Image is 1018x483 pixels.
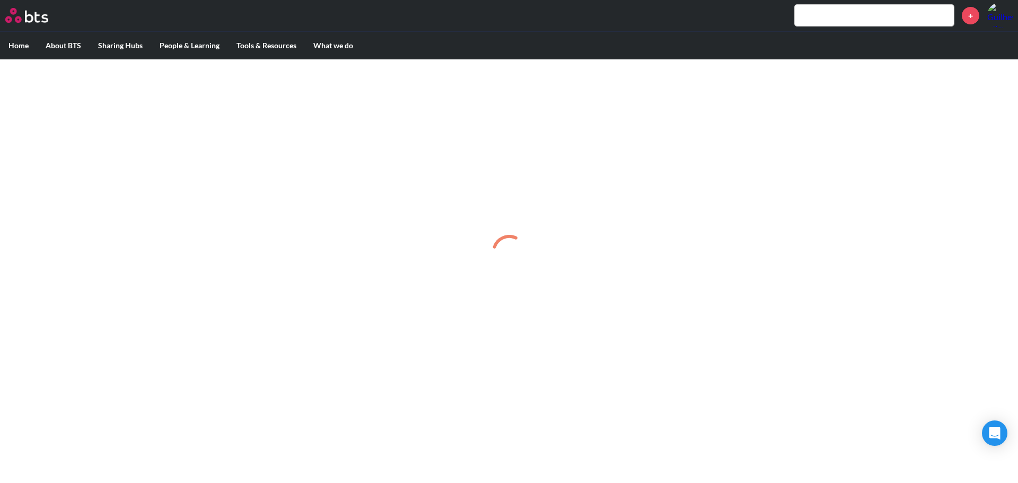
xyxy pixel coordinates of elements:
img: Guilherme Miranda [987,3,1013,28]
label: People & Learning [151,32,228,59]
img: BTS Logo [5,8,48,23]
label: Sharing Hubs [90,32,151,59]
label: What we do [305,32,362,59]
a: Profile [987,3,1013,28]
a: Go home [5,8,68,23]
label: Tools & Resources [228,32,305,59]
label: About BTS [37,32,90,59]
a: + [962,7,979,24]
div: Open Intercom Messenger [982,420,1007,446]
